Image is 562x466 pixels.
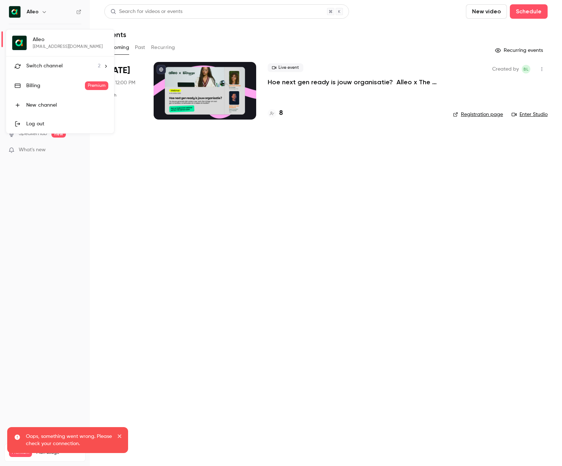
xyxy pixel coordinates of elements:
[26,120,108,127] div: Log out
[85,81,108,90] span: Premium
[26,82,85,89] div: Billing
[117,433,122,442] button: close
[26,62,63,70] span: Switch channel
[98,62,100,70] span: 2
[26,102,108,109] div: New channel
[26,433,112,447] p: Oops, something went wrong. Please check your connection.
